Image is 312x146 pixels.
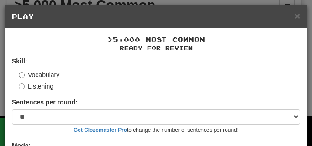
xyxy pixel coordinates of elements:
[107,36,205,43] span: >5,000 Most Common
[19,72,25,78] input: Vocabulary
[295,11,300,21] button: Close
[19,82,53,91] label: Listening
[19,83,25,89] input: Listening
[12,44,300,52] small: Ready for Review
[295,10,300,21] span: ×
[74,127,127,133] a: Get Clozemaster Pro
[19,70,59,79] label: Vocabulary
[12,126,300,134] small: to change the number of sentences per round!
[12,57,27,65] strong: Skill:
[12,12,300,21] h5: Play
[12,98,78,107] label: Sentences per round:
